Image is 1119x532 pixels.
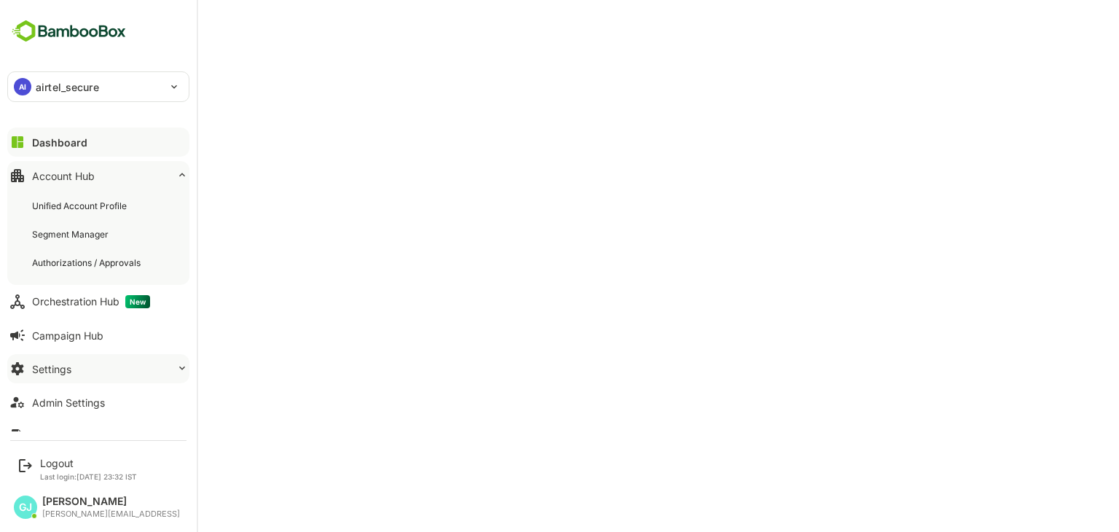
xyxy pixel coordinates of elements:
[32,136,87,149] div: Dashboard
[14,78,31,95] div: AI
[7,321,189,350] button: Campaign Hub
[40,472,137,481] p: Last login: [DATE] 23:32 IST
[36,79,99,95] p: airtel_secure
[7,354,189,383] button: Settings
[7,128,189,157] button: Dashboard
[8,72,189,101] div: AIairtel_secure
[7,161,189,190] button: Account Hub
[7,17,130,45] img: BambooboxFullLogoMark.5f36c76dfaba33ec1ec1367b70bb1252.svg
[32,257,144,269] div: Authorizations / Approvals
[42,509,180,519] div: [PERSON_NAME][EMAIL_ADDRESS]
[14,496,37,519] div: GJ
[7,421,189,450] button: Internal Pages
[32,329,103,342] div: Campaign Hub
[42,496,180,508] div: [PERSON_NAME]
[32,228,111,240] div: Segment Manager
[32,295,150,308] div: Orchestration Hub
[32,200,130,212] div: Unified Account Profile
[40,457,137,469] div: Logout
[32,363,71,375] div: Settings
[32,396,105,409] div: Admin Settings
[7,287,189,316] button: Orchestration HubNew
[7,388,189,417] button: Admin Settings
[32,430,101,442] div: Internal Pages
[125,295,150,308] span: New
[32,170,95,182] div: Account Hub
